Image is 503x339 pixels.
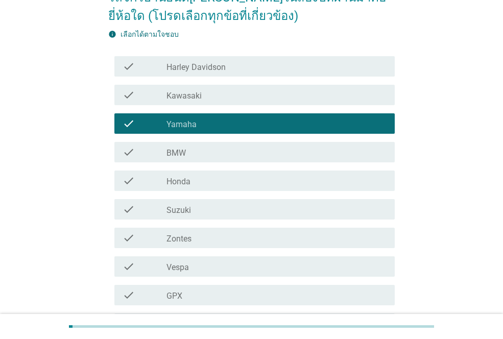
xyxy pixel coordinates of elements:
label: Zontes [166,234,191,244]
label: Harley Davidson [166,62,226,72]
i: check [123,60,135,72]
i: check [123,289,135,301]
label: Suzuki [166,205,191,215]
i: check [123,146,135,158]
i: check [123,203,135,215]
i: check [123,117,135,130]
label: BMW [166,148,186,158]
i: check [123,232,135,244]
label: Vespa [166,262,189,273]
label: GPX [166,291,182,301]
i: info [108,30,116,38]
label: Kawasaki [166,91,202,101]
label: Honda [166,177,190,187]
i: check [123,260,135,273]
label: Yamaha [166,119,197,130]
i: check [123,89,135,101]
i: check [123,175,135,187]
label: เลือกได้ตามใจชอบ [121,30,179,38]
